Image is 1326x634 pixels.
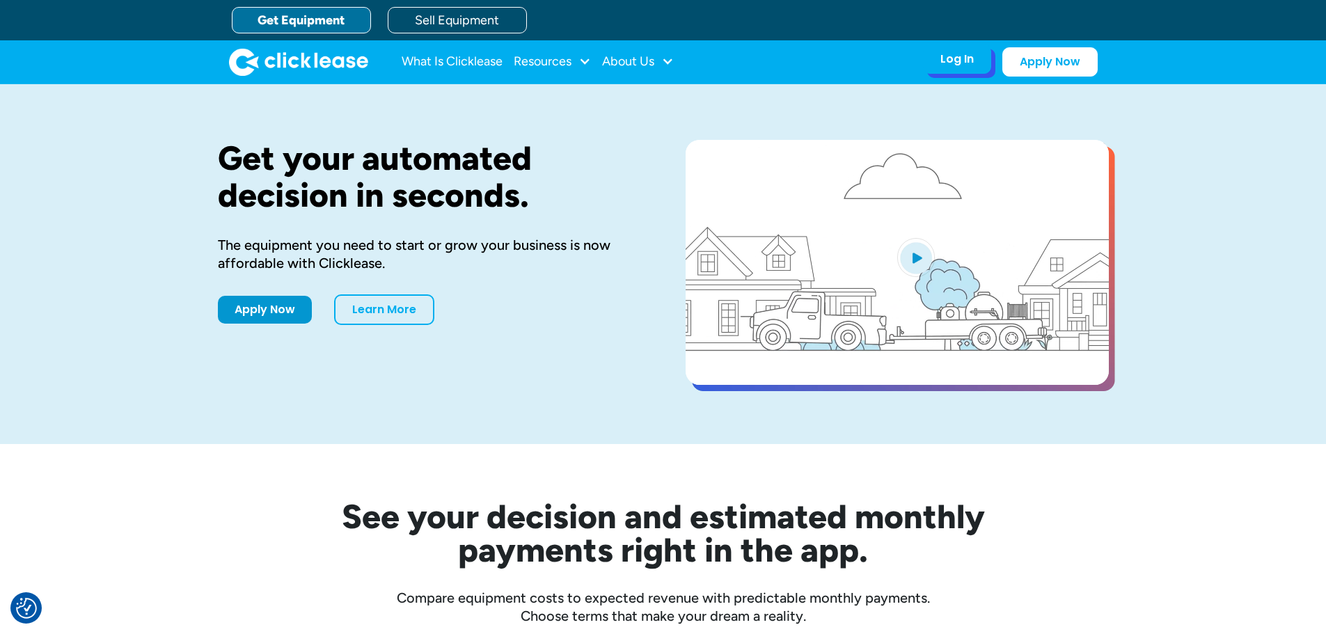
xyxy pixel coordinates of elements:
a: Sell Equipment [388,7,527,33]
a: home [229,48,368,76]
button: Consent Preferences [16,598,37,619]
div: The equipment you need to start or grow your business is now affordable with Clicklease. [218,236,641,272]
a: What Is Clicklease [402,48,503,76]
div: Log In [940,52,974,66]
img: Blue play button logo on a light blue circular background [897,238,935,277]
a: Get Equipment [232,7,371,33]
a: Learn More [334,294,434,325]
img: Clicklease logo [229,48,368,76]
img: Revisit consent button [16,598,37,619]
div: Resources [514,48,591,76]
h2: See your decision and estimated monthly payments right in the app. [274,500,1053,566]
h1: Get your automated decision in seconds. [218,140,641,214]
a: open lightbox [686,140,1109,385]
a: Apply Now [218,296,312,324]
div: Compare equipment costs to expected revenue with predictable monthly payments. Choose terms that ... [218,589,1109,625]
a: Apply Now [1002,47,1098,77]
div: About Us [602,48,674,76]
